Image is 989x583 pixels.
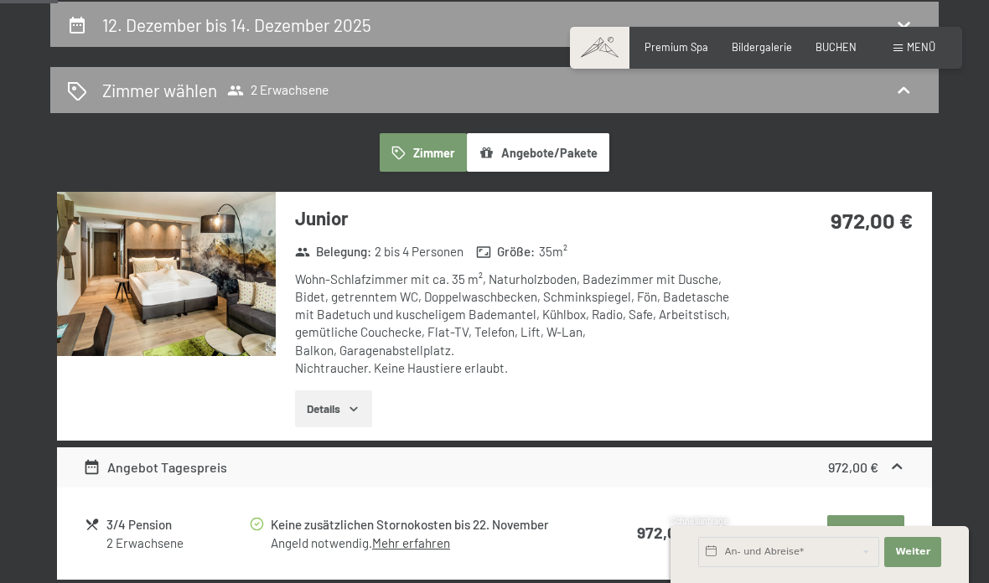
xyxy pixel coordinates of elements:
[106,534,248,552] div: 2 Erwachsene
[907,40,935,54] span: Menü
[57,192,276,356] img: mss_renderimg.php
[476,243,535,261] strong: Größe :
[375,243,463,261] span: 2 bis 4 Personen
[227,82,329,99] span: 2 Erwachsene
[372,535,450,550] a: Mehr erfahren
[637,523,699,542] strong: 972,00 €
[467,133,609,172] button: Angebote/Pakete
[102,78,217,102] h2: Zimmer wählen
[295,390,371,427] button: Details
[83,457,227,477] div: Angebot Tagespreis
[816,40,857,54] a: BUCHEN
[380,133,467,172] button: Zimmer
[539,243,567,261] span: 35 m²
[884,537,941,567] button: Weiter
[295,243,371,261] strong: Belegung :
[295,205,735,231] h3: Junior
[271,534,575,552] div: Angeld notwendig.
[57,447,932,488] div: Angebot Tagespreis972,00 €
[295,271,735,378] div: Wohn-Schlafzimmer mit ca. 35 m², Naturholzboden, Badezimmer mit Dusche, Bidet, getrenntem WC, Dop...
[271,515,575,534] div: Keine zusätzlichen Stornokosten bis 22. November
[831,207,913,233] strong: 972,00 €
[106,515,248,534] div: 3/4 Pension
[895,545,930,559] span: Weiter
[671,516,728,526] span: Schnellanfrage
[645,40,708,54] a: Premium Spa
[828,459,878,475] strong: 972,00 €
[732,40,792,54] a: Bildergalerie
[102,14,371,35] h2: 12. Dezember bis 14. Dezember 2025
